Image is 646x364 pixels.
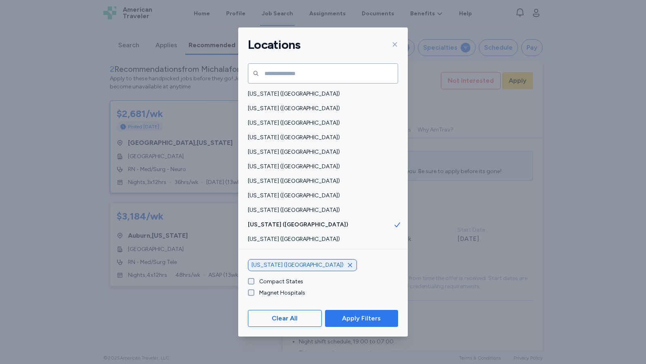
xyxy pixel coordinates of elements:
[342,314,381,323] span: Apply Filters
[248,206,393,214] span: [US_STATE] ([GEOGRAPHIC_DATA])
[248,119,393,127] span: [US_STATE] ([GEOGRAPHIC_DATA])
[248,192,393,200] span: [US_STATE] ([GEOGRAPHIC_DATA])
[248,163,393,171] span: [US_STATE] ([GEOGRAPHIC_DATA])
[248,148,393,156] span: [US_STATE] ([GEOGRAPHIC_DATA])
[248,310,322,327] button: Clear All
[248,134,393,142] span: [US_STATE] ([GEOGRAPHIC_DATA])
[325,310,398,327] button: Apply Filters
[248,177,393,185] span: [US_STATE] ([GEOGRAPHIC_DATA])
[252,261,344,269] span: [US_STATE] ([GEOGRAPHIC_DATA])
[248,105,393,113] span: [US_STATE] ([GEOGRAPHIC_DATA])
[248,221,393,229] span: [US_STATE] ([GEOGRAPHIC_DATA])
[248,37,300,52] h1: Locations
[254,289,305,297] label: Magnet Hospitals
[248,235,393,243] span: [US_STATE] ([GEOGRAPHIC_DATA])
[248,90,393,98] span: [US_STATE] ([GEOGRAPHIC_DATA])
[272,314,298,323] span: Clear All
[254,278,303,286] label: Compact States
